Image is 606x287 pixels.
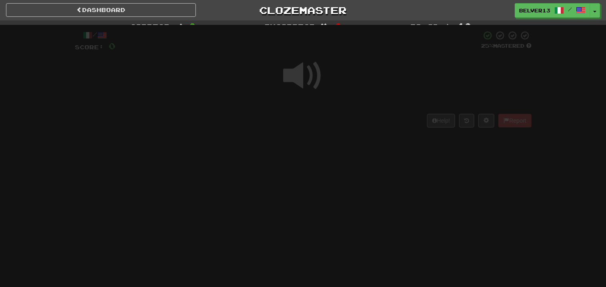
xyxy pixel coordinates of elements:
a: Clozemaster [208,3,398,17]
span: 0 [189,21,196,31]
span: Incorrect [264,22,315,30]
span: : [320,23,329,30]
button: Report [498,114,531,127]
span: 10 [458,21,471,31]
span: Score: [75,44,104,51]
div: Mastered [481,42,532,50]
span: / [568,6,572,12]
span: 0 [335,21,342,31]
span: 0 [109,41,115,51]
div: / [75,30,115,40]
span: Belver13 [519,7,550,14]
button: Help! [427,114,455,127]
span: : [175,23,184,30]
button: Round history (alt+y) [459,114,474,127]
span: To go [410,22,438,30]
span: 25 % [481,42,493,49]
a: Belver13 / [515,3,590,18]
span: Correct [130,22,169,30]
a: Dashboard [6,3,196,17]
span: : [444,23,453,30]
